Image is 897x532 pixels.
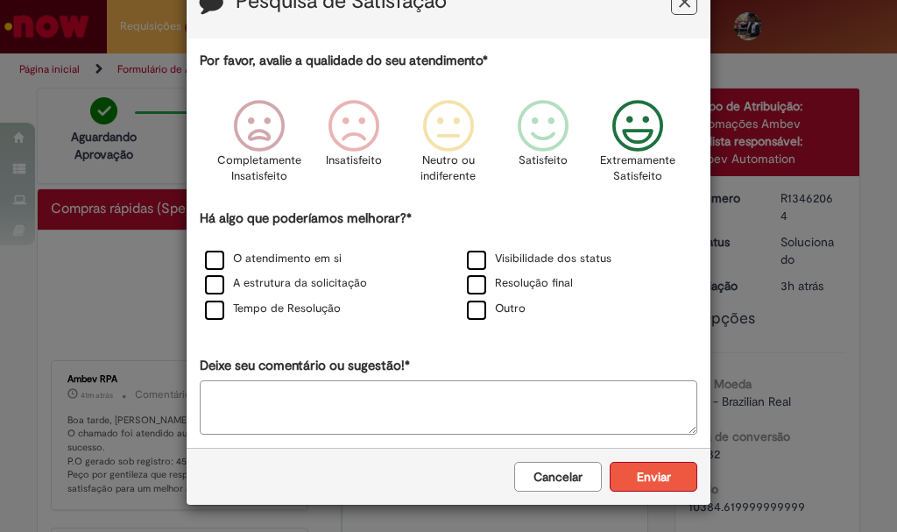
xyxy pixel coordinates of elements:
div: Insatisfeito [309,87,399,207]
div: Completamente Insatisfeito [214,87,303,207]
p: Satisfeito [519,153,568,169]
label: Por favor, avalie a qualidade do seu atendimento* [200,52,488,70]
label: Tempo de Resolução [205,301,341,317]
div: Neutro ou indiferente [404,87,493,207]
label: O atendimento em si [205,251,342,267]
p: Insatisfeito [326,153,382,169]
button: Cancelar [514,462,602,492]
p: Completamente Insatisfeito [217,153,301,185]
label: Outro [467,301,526,317]
p: Extremamente Satisfeito [600,153,675,185]
div: Há algo que poderíamos melhorar?* [200,209,697,323]
div: Extremamente Satisfeito [593,87,682,207]
button: Enviar [610,462,697,492]
label: Visibilidade dos status [467,251,611,267]
label: A estrutura da solicitação [205,275,367,292]
div: Satisfeito [498,87,588,207]
label: Deixe seu comentário ou sugestão!* [200,357,410,375]
p: Neutro ou indiferente [417,153,480,185]
label: Resolução final [467,275,573,292]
